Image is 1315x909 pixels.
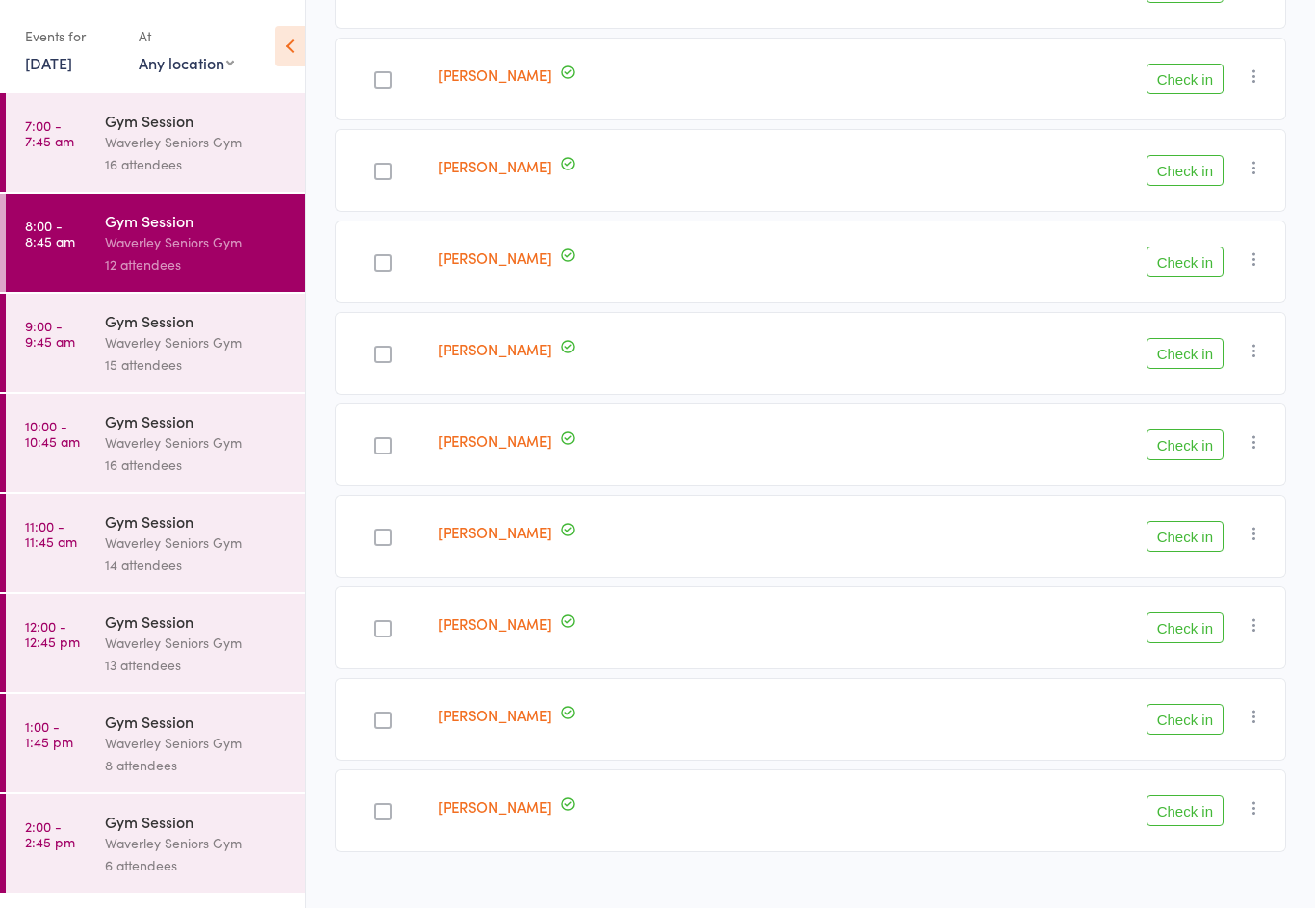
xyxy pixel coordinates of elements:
[25,619,80,650] time: 12:00 - 12:45 pm
[25,118,74,149] time: 7:00 - 7:45 am
[105,211,289,232] div: Gym Session
[105,855,289,877] div: 6 attendees
[1147,522,1224,553] button: Check in
[438,614,552,635] a: [PERSON_NAME]
[105,611,289,633] div: Gym Session
[1147,339,1224,370] button: Check in
[438,340,552,360] a: [PERSON_NAME]
[25,319,75,350] time: 9:00 - 9:45 am
[1147,613,1224,644] button: Check in
[25,719,73,750] time: 1:00 - 1:45 pm
[105,111,289,132] div: Gym Session
[6,295,305,393] a: 9:00 -9:45 amGym SessionWaverley Seniors Gym15 attendees
[6,94,305,193] a: 7:00 -7:45 amGym SessionWaverley Seniors Gym16 attendees
[139,21,234,53] div: At
[105,432,289,454] div: Waverley Seniors Gym
[105,354,289,377] div: 15 attendees
[105,833,289,855] div: Waverley Seniors Gym
[6,795,305,894] a: 2:00 -2:45 pmGym SessionWaverley Seniors Gym6 attendees
[6,495,305,593] a: 11:00 -11:45 amGym SessionWaverley Seniors Gym14 attendees
[25,53,72,74] a: [DATE]
[105,511,289,532] div: Gym Session
[139,53,234,74] div: Any location
[105,655,289,677] div: 13 attendees
[25,21,119,53] div: Events for
[105,532,289,555] div: Waverley Seniors Gym
[105,755,289,777] div: 8 attendees
[438,157,552,177] a: [PERSON_NAME]
[25,419,80,450] time: 10:00 - 10:45 am
[105,232,289,254] div: Waverley Seniors Gym
[438,797,552,818] a: [PERSON_NAME]
[105,132,289,154] div: Waverley Seniors Gym
[1147,156,1224,187] button: Check in
[105,733,289,755] div: Waverley Seniors Gym
[105,812,289,833] div: Gym Session
[6,695,305,793] a: 1:00 -1:45 pmGym SessionWaverley Seniors Gym8 attendees
[105,555,289,577] div: 14 attendees
[438,65,552,86] a: [PERSON_NAME]
[438,706,552,726] a: [PERSON_NAME]
[105,311,289,332] div: Gym Session
[105,411,289,432] div: Gym Session
[25,519,77,550] time: 11:00 - 11:45 am
[105,712,289,733] div: Gym Session
[105,332,289,354] div: Waverley Seniors Gym
[1147,247,1224,278] button: Check in
[438,523,552,543] a: [PERSON_NAME]
[438,248,552,269] a: [PERSON_NAME]
[1147,65,1224,95] button: Check in
[1147,796,1224,827] button: Check in
[25,219,75,249] time: 8:00 - 8:45 am
[6,195,305,293] a: 8:00 -8:45 amGym SessionWaverley Seniors Gym12 attendees
[105,254,289,276] div: 12 attendees
[438,431,552,452] a: [PERSON_NAME]
[105,154,289,176] div: 16 attendees
[1147,430,1224,461] button: Check in
[25,819,75,850] time: 2:00 - 2:45 pm
[105,454,289,477] div: 16 attendees
[6,395,305,493] a: 10:00 -10:45 amGym SessionWaverley Seniors Gym16 attendees
[6,595,305,693] a: 12:00 -12:45 pmGym SessionWaverley Seniors Gym13 attendees
[105,633,289,655] div: Waverley Seniors Gym
[1147,705,1224,736] button: Check in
